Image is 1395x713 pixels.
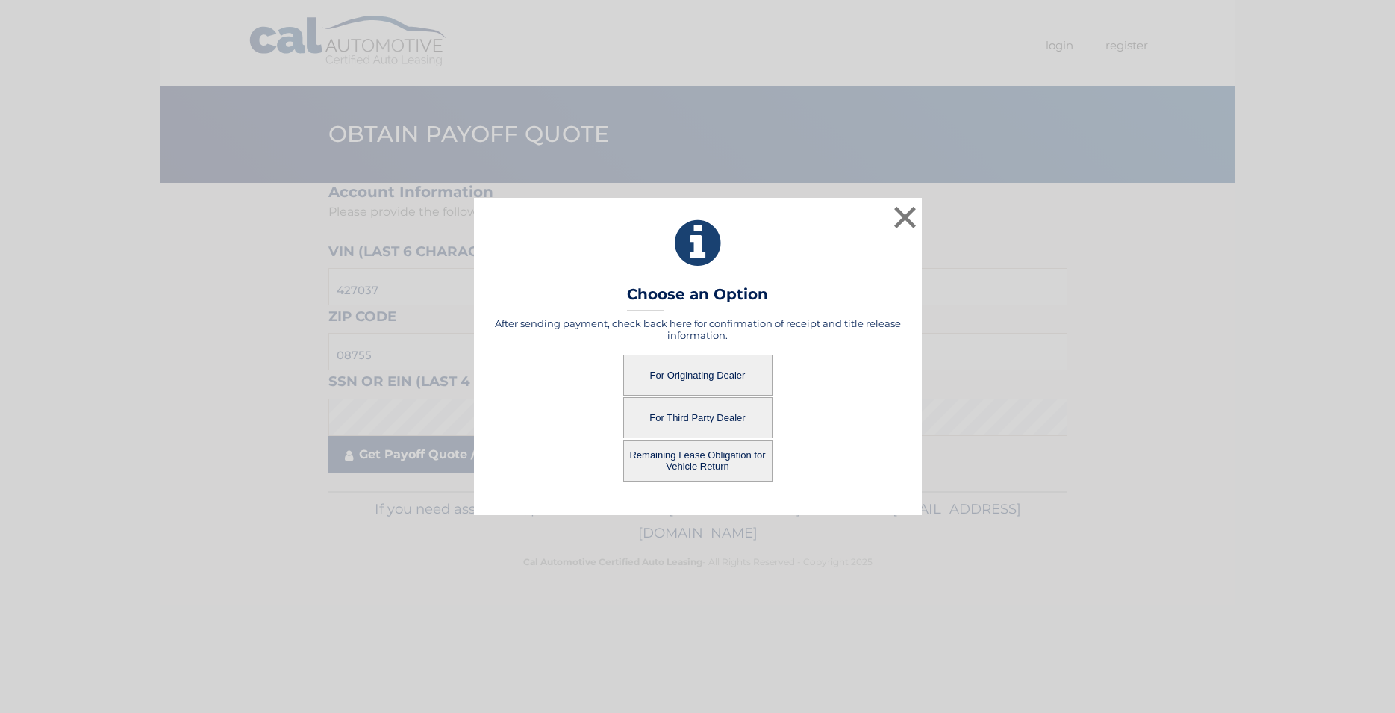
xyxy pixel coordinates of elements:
[623,440,773,482] button: Remaining Lease Obligation for Vehicle Return
[623,397,773,438] button: For Third Party Dealer
[623,355,773,396] button: For Originating Dealer
[627,285,768,311] h3: Choose an Option
[890,202,920,232] button: ×
[493,317,903,341] h5: After sending payment, check back here for confirmation of receipt and title release information.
